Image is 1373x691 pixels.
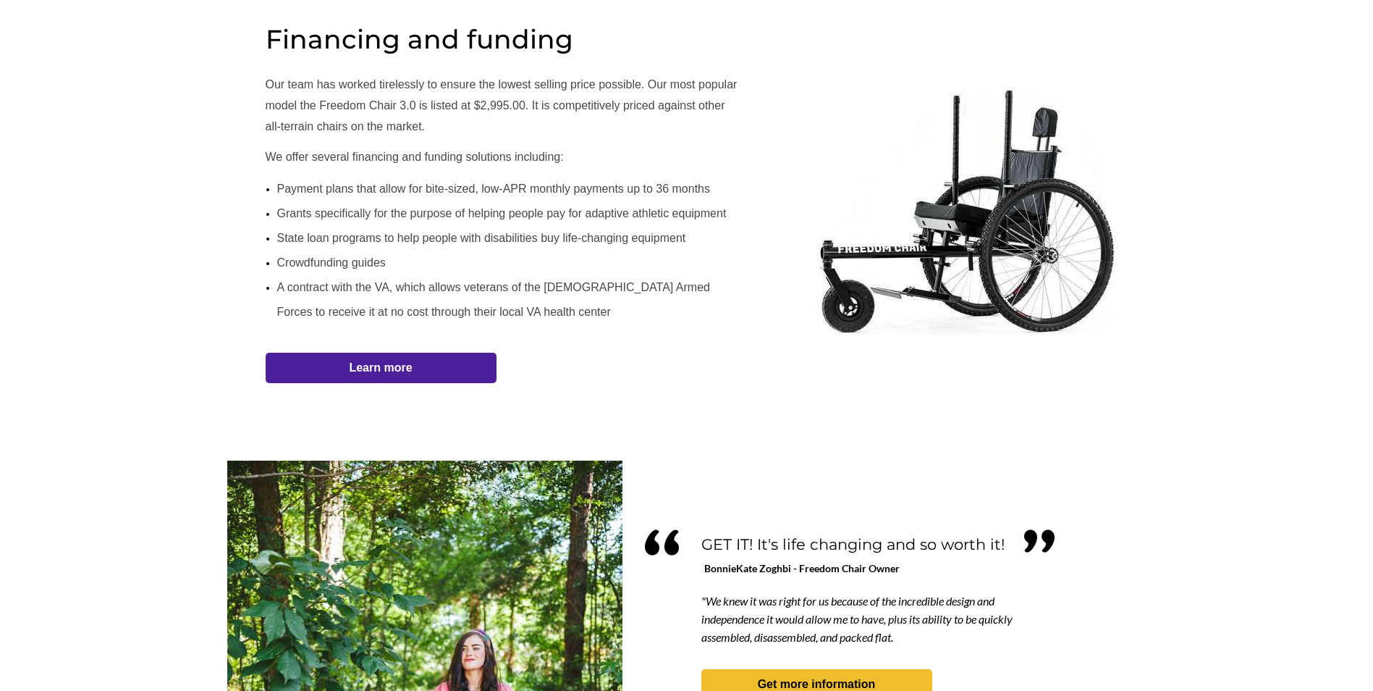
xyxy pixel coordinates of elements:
span: State loan programs to help people with disabilities buy life-changing equipment [277,232,686,244]
span: Payment plans that allow for bite-sized, low-APR monthly payments up to 36 months [277,183,711,195]
span: Grants specifically for the purpose of helping people pay for adaptive athletic equipment [277,207,727,219]
span: A contract with the VA, which allows veterans of the [DEMOGRAPHIC_DATA] Armed Forces to receive i... [277,281,710,318]
span: We offer several financing and funding solutions including: [266,151,564,163]
span: Financing and funding [266,23,573,55]
strong: Learn more [349,361,412,374]
span: "We knew it was right for us because of the incredible design and independence it would allow me ... [701,594,1013,644]
span: Crowdfunding guides [277,256,386,269]
span: GET IT! It's life changing and so worth it! [701,535,1005,553]
a: Learn more [266,353,497,383]
input: Get more information [51,350,176,377]
span: Our team has worked tirelessly to ensure the lowest selling price possible. Our most popular mode... [266,78,738,133]
span: BonnieKate Zoghbi - Freedom Chair Owner [704,562,900,574]
strong: Get more information [758,678,876,690]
